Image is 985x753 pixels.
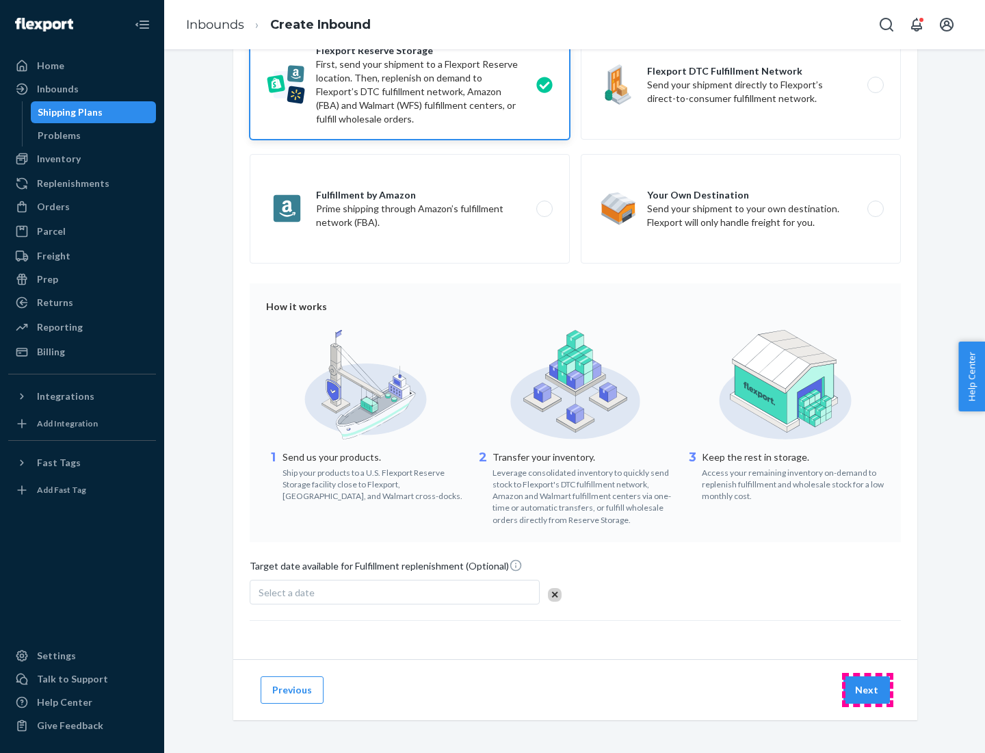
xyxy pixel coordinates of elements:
div: Access your remaining inventory on-demand to replenish fulfillment and wholesale stock for a low ... [702,464,884,502]
div: Shipping Plans [38,105,103,119]
div: Freight [37,249,70,263]
div: Prep [37,272,58,286]
a: Shipping Plans [31,101,157,123]
div: Billing [37,345,65,359]
div: Add Integration [37,418,98,429]
button: Close Navigation [129,11,156,38]
a: Orders [8,196,156,218]
a: Add Integration [8,413,156,435]
div: Leverage consolidated inventory to quickly send stock to Flexport's DTC fulfillment network, Amaz... [492,464,675,526]
a: Add Fast Tag [8,479,156,501]
div: Fast Tags [37,456,81,470]
a: Prep [8,268,156,290]
span: Target date available for Fulfillment replenishment (Optional) [250,559,523,578]
div: Returns [37,296,73,309]
div: Orders [37,200,70,214]
a: Talk to Support [8,668,156,690]
div: 3 [685,449,699,502]
div: How it works [266,300,884,314]
div: Inventory [37,152,81,166]
button: Help Center [958,342,985,411]
button: Give Feedback [8,715,156,737]
button: Open account menu [933,11,960,38]
a: Inbounds [8,78,156,100]
div: Ship your products to a U.S. Flexport Reserve Storage facility close to Flexport, [GEOGRAPHIC_DAT... [283,464,465,502]
div: Home [37,59,64,73]
button: Open notifications [903,11,930,38]
div: 2 [476,449,490,526]
img: Flexport logo [15,18,73,31]
button: Next [843,676,890,704]
div: 1 [266,449,280,502]
a: Replenishments [8,173,156,194]
button: Integrations [8,385,156,407]
a: Settings [8,645,156,667]
a: Problems [31,125,157,146]
div: Inbounds [37,82,79,96]
a: Help Center [8,691,156,713]
a: Reporting [8,316,156,338]
div: Help Center [37,695,92,709]
a: Create Inbound [270,17,371,32]
a: Billing [8,341,156,363]
div: Reporting [37,320,83,334]
div: Talk to Support [37,672,108,686]
p: Send us your products. [283,450,465,464]
div: Parcel [37,225,66,238]
a: Inventory [8,148,156,170]
button: Open Search Box [873,11,900,38]
p: Keep the rest in storage. [702,450,884,464]
button: Fast Tags [8,452,156,474]
div: Settings [37,649,76,663]
div: Add Fast Tag [37,484,86,496]
p: Transfer your inventory. [492,450,675,464]
div: Problems [38,129,81,142]
button: Previous [261,676,324,704]
a: Inbounds [186,17,244,32]
span: Select a date [259,587,315,598]
div: Give Feedback [37,719,103,732]
a: Freight [8,245,156,267]
div: Replenishments [37,177,109,190]
ol: breadcrumbs [175,5,382,45]
a: Home [8,55,156,77]
div: Integrations [37,390,94,403]
a: Returns [8,292,156,314]
a: Parcel [8,220,156,242]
